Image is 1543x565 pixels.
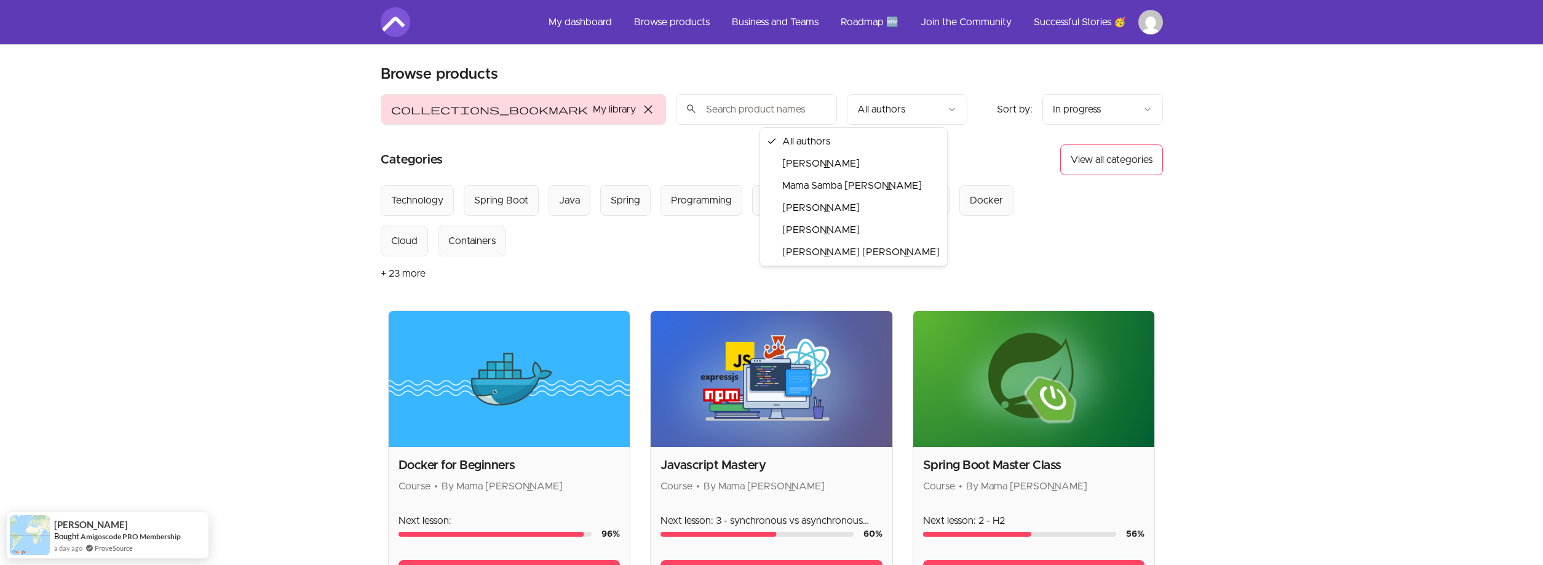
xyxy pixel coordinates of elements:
[782,247,940,257] span: [PERSON_NAME] [PERSON_NAME]
[782,136,830,146] span: All authors
[782,225,860,235] span: [PERSON_NAME]
[782,159,860,168] span: [PERSON_NAME]
[782,181,922,191] span: Mama Samba [PERSON_NAME]
[782,203,860,213] span: [PERSON_NAME]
